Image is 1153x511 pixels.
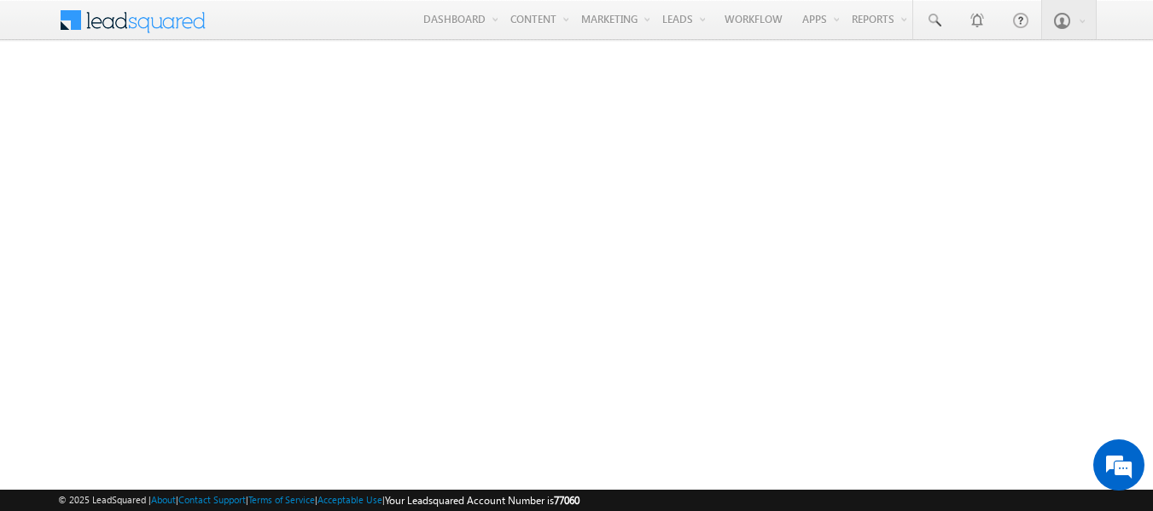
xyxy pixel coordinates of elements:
a: Terms of Service [248,494,315,505]
span: 77060 [554,494,579,507]
a: Contact Support [178,494,246,505]
a: Acceptable Use [317,494,382,505]
a: About [151,494,176,505]
span: © 2025 LeadSquared | | | | | [58,492,579,508]
span: Your Leadsquared Account Number is [385,494,579,507]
